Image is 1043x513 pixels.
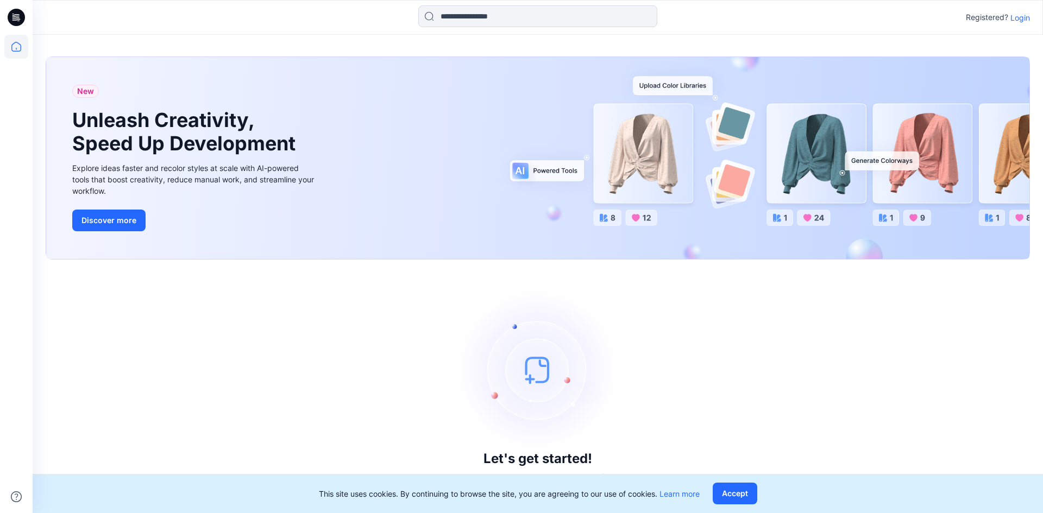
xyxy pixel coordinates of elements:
p: Login [1010,12,1030,23]
button: Accept [713,483,757,504]
a: Learn more [659,489,700,498]
p: Click New to add a style or create a folder. [449,471,627,484]
button: Discover more [72,210,146,231]
p: This site uses cookies. By continuing to browse the site, you are agreeing to our use of cookies. [319,488,700,499]
span: New [77,85,94,98]
h1: Unleash Creativity, Speed Up Development [72,109,300,155]
h3: Let's get started! [483,451,592,466]
p: Registered? [966,11,1008,24]
div: Explore ideas faster and recolor styles at scale with AI-powered tools that boost creativity, red... [72,162,317,197]
img: empty-state-image.svg [456,288,619,451]
a: Discover more [72,210,317,231]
